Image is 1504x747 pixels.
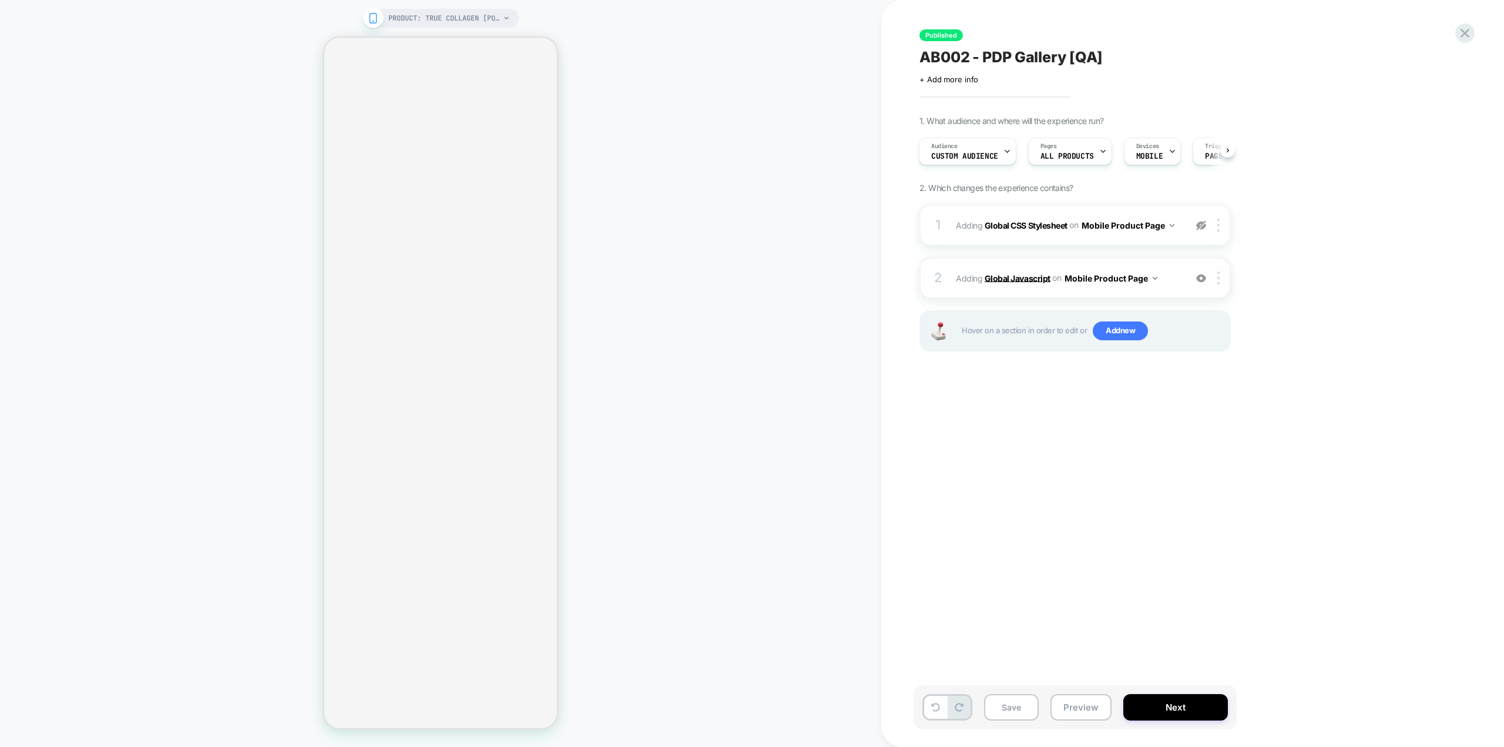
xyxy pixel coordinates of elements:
span: on [1052,270,1061,285]
button: Mobile Product Page [1082,217,1174,234]
span: Devices [1136,142,1159,150]
span: Adding [956,270,1180,287]
button: Preview [1050,694,1112,721]
span: Add new [1093,321,1148,340]
span: Published [919,29,963,41]
span: ALL PRODUCTS [1040,152,1094,160]
span: Custom Audience [931,152,998,160]
button: Save [984,694,1039,721]
span: 2. Which changes the experience contains? [919,183,1073,193]
button: Next [1123,694,1228,721]
img: close [1217,219,1220,232]
div: 1 [932,213,944,237]
span: Trigger [1205,142,1228,150]
span: Pages [1040,142,1057,150]
span: MOBILE [1136,152,1163,160]
span: Hover on a section in order to edit or [962,321,1224,340]
button: Mobile Product Page [1065,270,1157,287]
span: + Add more info [919,75,978,84]
img: Joystick [926,322,950,340]
span: on [1069,217,1078,232]
div: 2 [932,266,944,290]
span: Page Load [1205,152,1245,160]
img: down arrow [1153,277,1157,280]
img: crossed eye [1196,273,1206,283]
b: Global Javascript [985,273,1050,283]
img: down arrow [1170,224,1174,227]
img: eye [1196,220,1206,230]
b: Global CSS Stylesheet [985,220,1067,230]
img: close [1217,272,1220,284]
span: PRODUCT: True Collagen [pouch] [388,9,500,28]
span: 1. What audience and where will the experience run? [919,116,1103,126]
span: Audience [931,142,958,150]
span: Adding [956,217,1180,234]
span: AB002 - PDP Gallery [QA] [919,48,1103,66]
